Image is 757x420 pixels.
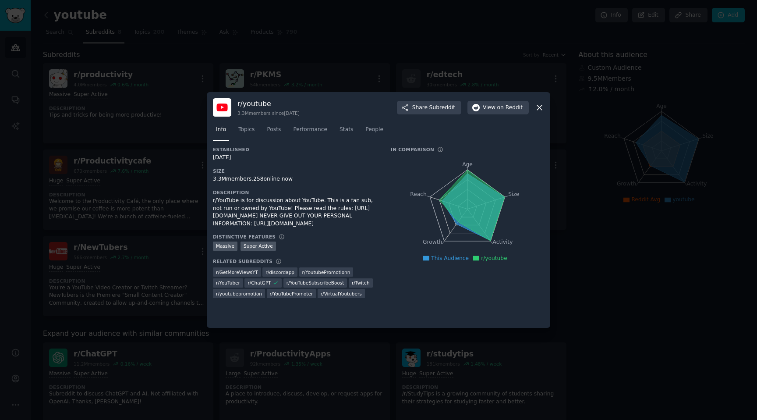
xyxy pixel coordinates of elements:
[293,126,327,134] span: Performance
[497,104,523,112] span: on Reddit
[365,126,383,134] span: People
[429,104,455,112] span: Subreddit
[241,242,276,251] div: Super Active
[213,123,229,141] a: Info
[508,191,519,197] tspan: Size
[410,191,427,197] tspan: Reach
[216,126,226,134] span: Info
[431,255,469,261] span: This Audience
[248,280,271,286] span: r/ ChatGPT
[412,104,455,112] span: Share
[213,98,231,117] img: youtube
[235,123,258,141] a: Topics
[321,291,362,297] span: r/ VirtualYoutubers
[391,146,434,153] h3: In Comparison
[237,110,300,116] div: 3.3M members since [DATE]
[213,242,237,251] div: Massive
[213,234,276,240] h3: Distinctive Features
[213,189,378,196] h3: Description
[483,104,523,112] span: View
[481,255,507,261] span: r/youtube
[213,154,378,162] div: [DATE]
[264,123,284,141] a: Posts
[213,175,378,183] div: 3.3M members, 258 online now
[352,280,370,286] span: r/ Twitch
[216,280,240,286] span: r/ YouTuber
[213,258,272,264] h3: Related Subreddits
[216,269,258,275] span: r/ GetMoreViewsYT
[290,123,330,141] a: Performance
[302,269,350,275] span: r/ YoutubePromotionn
[336,123,356,141] a: Stats
[287,280,344,286] span: r/ YouTubeSubscribeBoost
[493,239,513,246] tspan: Activity
[237,99,300,108] h3: r/ youtube
[238,126,255,134] span: Topics
[265,269,294,275] span: r/ discordapp
[270,291,313,297] span: r/ YouTubePromoter
[362,123,386,141] a: People
[213,197,378,228] div: r/YouTube is for discussion about YouTube. This is a fan sub, not run or owned by YouTube! Please...
[213,168,378,174] h3: Size
[462,161,473,167] tspan: Age
[397,101,461,115] button: ShareSubreddit
[467,101,529,115] button: Viewon Reddit
[340,126,353,134] span: Stats
[213,146,378,153] h3: Established
[216,291,262,297] span: r/ youtubepromotion
[423,239,442,246] tspan: Growth
[267,126,281,134] span: Posts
